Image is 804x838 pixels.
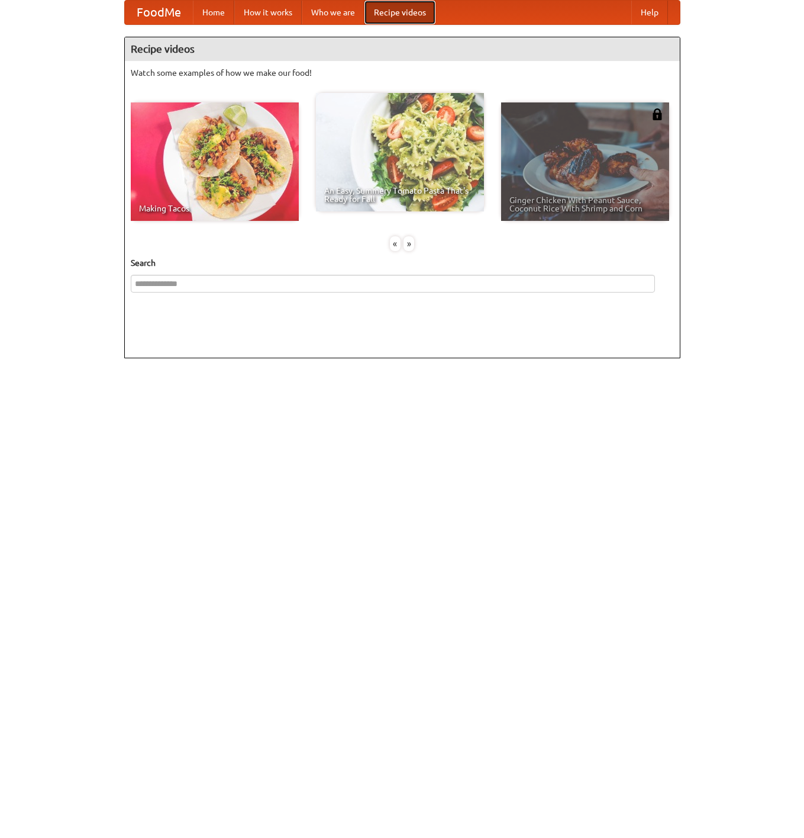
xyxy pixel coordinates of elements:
a: How it works [234,1,302,24]
h5: Search [131,257,674,269]
a: Home [193,1,234,24]
a: Making Tacos [131,102,299,221]
a: Recipe videos [364,1,435,24]
div: » [403,236,414,251]
img: 483408.png [651,108,663,120]
p: Watch some examples of how we make our food! [131,67,674,79]
span: Making Tacos [139,204,290,213]
a: FoodMe [125,1,193,24]
a: Help [631,1,668,24]
div: « [390,236,401,251]
span: An Easy, Summery Tomato Pasta That's Ready for Fall [324,187,476,203]
a: Who we are [302,1,364,24]
a: An Easy, Summery Tomato Pasta That's Ready for Fall [316,93,484,211]
h4: Recipe videos [125,37,680,61]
